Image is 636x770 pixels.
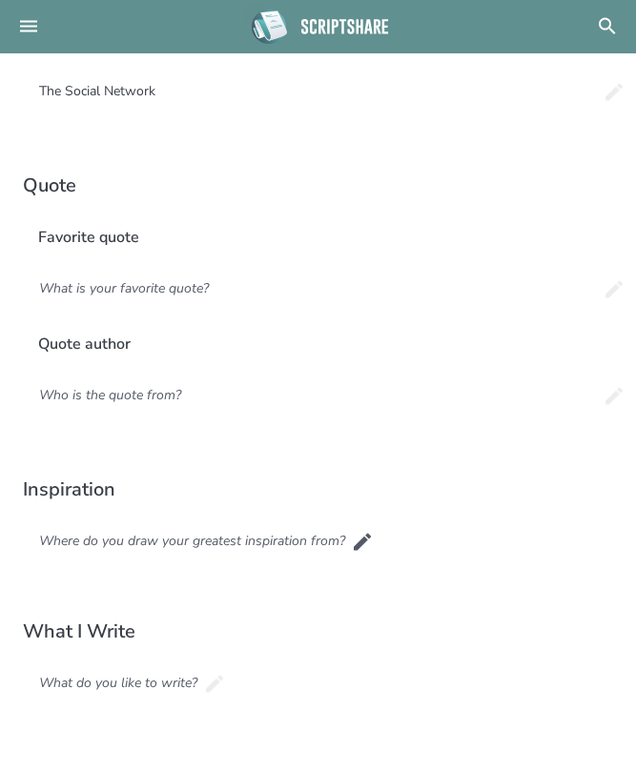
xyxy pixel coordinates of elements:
h2: Favorite quote [38,227,613,248]
div: Who is the quote from? [23,370,613,421]
h2: Quote author [38,334,613,355]
div: What is your favorite quote? [23,263,613,314]
h2: What I Write [23,618,613,644]
h2: Quote [23,172,613,198]
div: Where do you draw your greatest inspiration from? [23,516,361,567]
h2: Inspiration [23,476,613,502]
div: The Social Network [23,66,613,117]
div: What do you like to write? [23,658,214,709]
